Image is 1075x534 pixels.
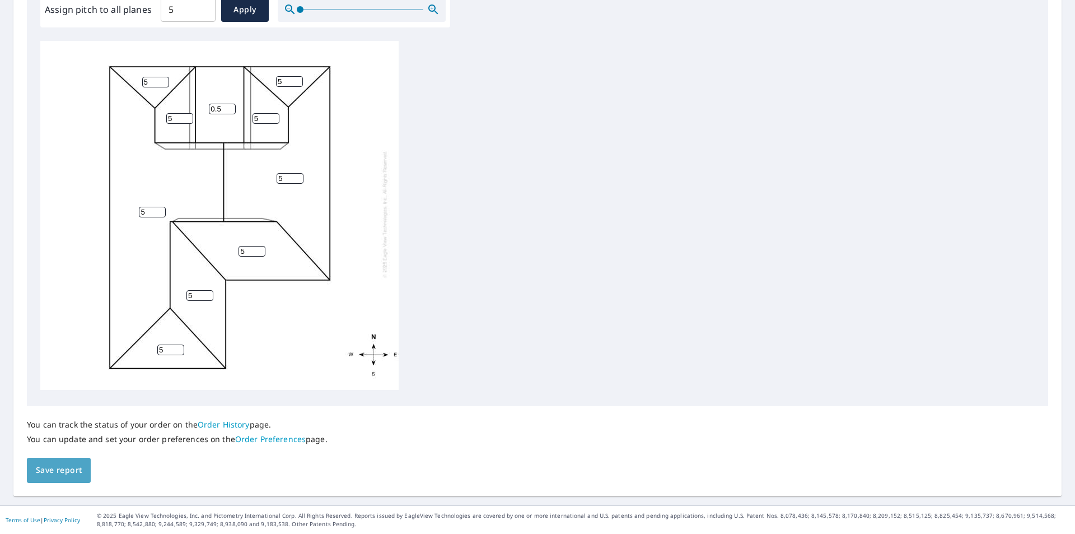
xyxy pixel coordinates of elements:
[97,512,1069,528] p: © 2025 Eagle View Technologies, Inc. and Pictometry International Corp. All Rights Reserved. Repo...
[6,516,40,524] a: Terms of Use
[27,420,328,430] p: You can track the status of your order on the page.
[6,517,80,523] p: |
[230,3,260,17] span: Apply
[45,3,152,16] label: Assign pitch to all planes
[27,434,328,444] p: You can update and set your order preferences on the page.
[27,458,91,483] button: Save report
[235,434,306,444] a: Order Preferences
[198,419,250,430] a: Order History
[44,516,80,524] a: Privacy Policy
[36,463,82,477] span: Save report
